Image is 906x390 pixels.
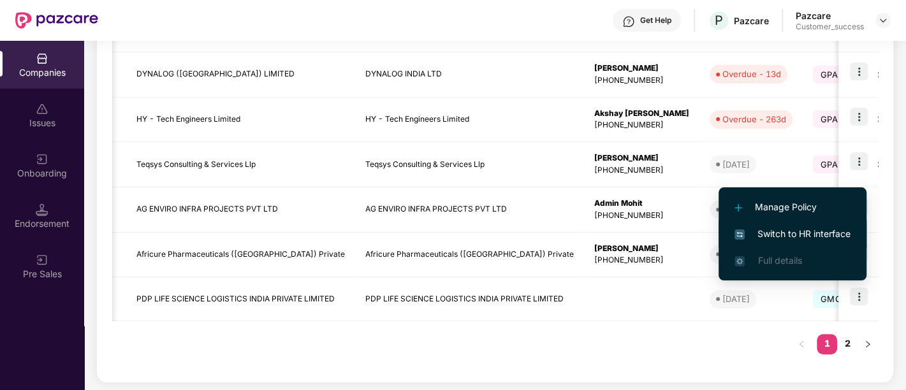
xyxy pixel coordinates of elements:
div: [PERSON_NAME] [594,152,689,164]
td: HY - Tech Engineers Limited [126,97,355,143]
div: [PERSON_NAME] [594,243,689,255]
div: [PHONE_NUMBER] [594,254,689,266]
img: svg+xml;base64,PHN2ZyBpZD0iQ29tcGFuaWVzIiB4bWxucz0iaHR0cDovL3d3dy53My5vcmcvMjAwMC9zdmciIHdpZHRoPS... [36,52,48,65]
img: svg+xml;base64,PHN2ZyB4bWxucz0iaHR0cDovL3d3dy53My5vcmcvMjAwMC9zdmciIHdpZHRoPSIxMi4yMDEiIGhlaWdodD... [734,204,742,212]
div: Pazcare [796,10,864,22]
td: Africure Pharmaceuticals ([GEOGRAPHIC_DATA]) Private [126,233,355,278]
img: svg+xml;base64,PHN2ZyB4bWxucz0iaHR0cDovL3d3dy53My5vcmcvMjAwMC9zdmciIHdpZHRoPSIxNiIgaGVpZ2h0PSIxNi... [734,229,745,240]
img: svg+xml;base64,PHN2ZyB3aWR0aD0iMjAiIGhlaWdodD0iMjAiIHZpZXdCb3g9IjAgMCAyMCAyMCIgZmlsbD0ibm9uZSIgeG... [36,153,48,166]
div: [PERSON_NAME] [594,62,689,75]
span: Full details [757,255,801,266]
div: Pazcare [734,15,769,27]
td: Teqsys Consulting & Services Llp [355,142,584,187]
li: Next Page [858,334,878,354]
span: GPA [813,155,845,173]
div: [DATE] [722,292,750,305]
td: AG ENVIRO INFRA PROJECTS PVT LTD [355,187,584,233]
div: Akshay [PERSON_NAME] [594,108,689,120]
li: 1 [817,334,837,354]
a: 2 [837,334,858,353]
td: DYNALOG INDIA LTD [355,52,584,97]
img: svg+xml;base64,PHN2ZyBpZD0iSGVscC0zMngzMiIgeG1sbnM9Imh0dHA6Ly93d3cudzMub3JnLzIwMDAvc3ZnIiB3aWR0aD... [622,15,635,28]
img: icon [850,108,868,126]
span: GPA [813,66,845,83]
a: 1 [817,334,837,353]
div: [DATE] [722,158,750,171]
td: PDP LIFE SCIENCE LOGISTICS INDIA PRIVATE LIMITED [126,277,355,321]
img: New Pazcare Logo [15,12,98,29]
li: 2 [837,334,858,354]
div: Admin Mohit [594,198,689,210]
img: svg+xml;base64,PHN2ZyBpZD0iRHJvcGRvd24tMzJ4MzIiIHhtbG5zPSJodHRwOi8vd3d3LnczLm9yZy8yMDAwL3N2ZyIgd2... [878,15,888,25]
span: GMC [813,290,849,308]
div: [PHONE_NUMBER] [594,210,689,222]
button: right [858,334,878,354]
img: svg+xml;base64,PHN2ZyBpZD0iSXNzdWVzX2Rpc2FibGVkIiB4bWxucz0iaHR0cDovL3d3dy53My5vcmcvMjAwMC9zdmciIH... [36,103,48,115]
img: icon [850,152,868,170]
img: svg+xml;base64,PHN2ZyB3aWR0aD0iMTQuNSIgaGVpZ2h0PSIxNC41IiB2aWV3Qm94PSIwIDAgMTYgMTYiIGZpbGw9Im5vbm... [36,203,48,216]
li: Previous Page [791,334,812,354]
td: DYNALOG ([GEOGRAPHIC_DATA]) LIMITED [126,52,355,97]
span: GPA [813,110,845,128]
td: AG ENVIRO INFRA PROJECTS PVT LTD [126,187,355,233]
img: svg+xml;base64,PHN2ZyB4bWxucz0iaHR0cDovL3d3dy53My5vcmcvMjAwMC9zdmciIHdpZHRoPSIxNi4zNjMiIGhlaWdodD... [734,256,745,266]
button: left [791,334,812,354]
img: icon [850,287,868,305]
div: [PHONE_NUMBER] [594,119,689,131]
div: Customer_success [796,22,864,32]
div: Get Help [640,15,671,25]
span: Switch to HR interface [734,227,851,241]
div: [PHONE_NUMBER] [594,75,689,87]
img: svg+xml;base64,PHN2ZyB3aWR0aD0iMjAiIGhlaWdodD0iMjAiIHZpZXdCb3g9IjAgMCAyMCAyMCIgZmlsbD0ibm9uZSIgeG... [36,254,48,266]
div: Overdue - 13d [722,68,781,80]
td: HY - Tech Engineers Limited [355,97,584,143]
td: PDP LIFE SCIENCE LOGISTICS INDIA PRIVATE LIMITED [355,277,584,321]
span: left [798,340,805,348]
span: P [715,13,723,28]
td: Africure Pharmaceuticals ([GEOGRAPHIC_DATA]) Private [355,233,584,278]
td: Teqsys Consulting & Services Llp [126,142,355,187]
div: [PHONE_NUMBER] [594,164,689,177]
span: Manage Policy [734,200,851,214]
div: Overdue - 263d [722,113,786,126]
span: right [864,340,872,348]
img: icon [850,62,868,80]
